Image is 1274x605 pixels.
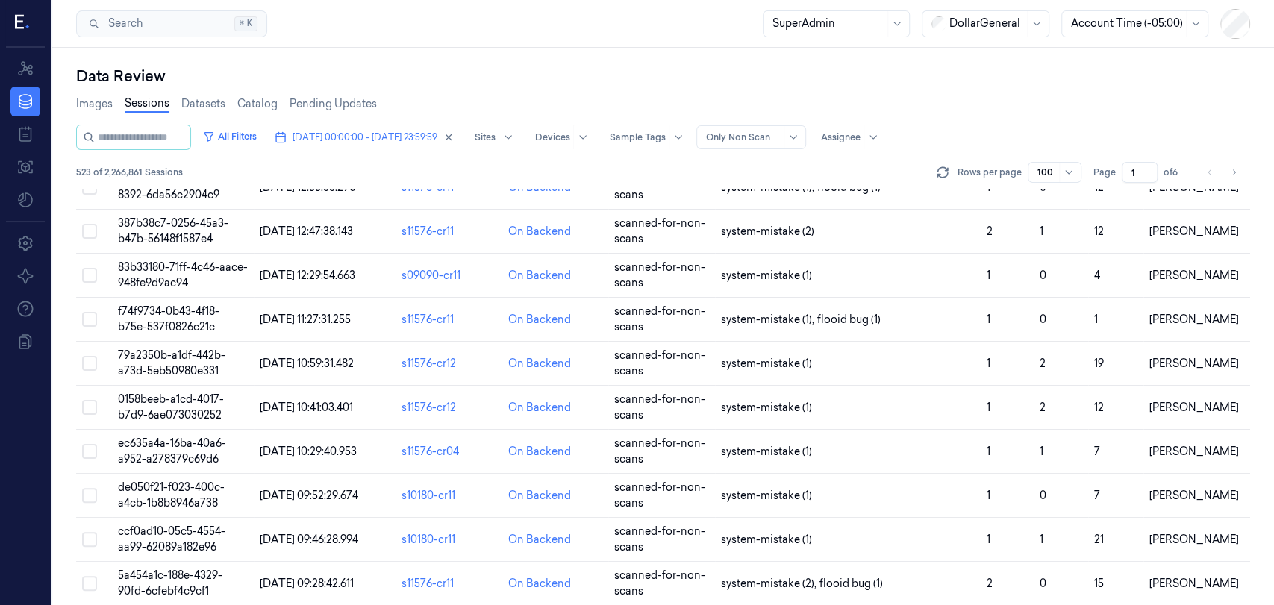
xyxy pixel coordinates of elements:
button: Select row [82,356,97,371]
span: system-mistake (1) [721,444,812,460]
span: flooid bug (1) [817,312,881,327]
span: [PERSON_NAME] [1149,313,1239,326]
span: 2 [1040,357,1046,370]
a: Sessions [125,95,169,113]
a: On Backend [508,224,570,239]
span: [DATE] 10:59:31.482 [260,357,354,370]
span: [PERSON_NAME] [1149,181,1239,194]
button: Select row [82,532,97,547]
button: Select row [82,224,97,239]
span: scanned-for-non-scans [614,304,705,333]
span: 12 [1094,181,1104,194]
span: 0 [1040,181,1046,194]
a: s11576-cr11 [402,577,454,590]
span: 7 [1094,489,1100,502]
span: [DATE] 09:52:29.674 [260,489,358,502]
span: system-mistake (2) [721,224,814,239]
button: Go to next page [1223,162,1244,183]
nav: pagination [1199,162,1244,183]
span: 1 [987,445,990,458]
a: On Backend [508,268,570,283]
a: s11576-cr04 [402,445,459,458]
span: scanned-for-non-scans [614,392,705,421]
span: system-mistake (1) [721,400,812,416]
span: scanned-for-non-scans [614,568,705,598]
button: Select row [82,400,97,415]
span: system-mistake (1) , [721,312,817,327]
button: [DATE] 00:00:00 - [DATE] 23:59:59 [269,125,460,149]
span: [DATE] 12:29:54.663 [260,269,355,282]
span: [PERSON_NAME] [1149,445,1239,458]
p: Rows per page [958,166,1022,179]
span: 83b33180-71ff-4c46-aace-948fe9d9ac94 [118,260,248,289]
span: 5a454a1c-188e-4329-90fd-6cfebf4c9cf1 [118,568,222,598]
button: Search⌘K [76,10,267,37]
span: scanned-for-non-scans [614,436,705,465]
span: [PERSON_NAME] [1149,269,1239,282]
a: On Backend [508,312,570,327]
span: 0158beeb-a1cd-4017-b7d9-6ae073030252 [118,392,224,421]
a: s11576-cr11 [402,313,454,326]
span: 4 [1094,269,1100,282]
span: 21 [1094,533,1104,546]
span: 0 [1040,269,1046,282]
span: de050f21-f023-400c-a4cb-1b8b8946a738 [118,480,225,510]
a: Datasets [181,96,225,112]
span: [DATE] 09:46:28.994 [260,533,358,546]
span: 387b38c7-0256-45a3-b47b-56148f1587e4 [118,216,228,245]
a: On Backend [508,488,570,504]
span: Search [102,16,143,31]
span: f74f9734-0b43-4f18-b75e-537f0826c21c [118,304,219,333]
button: All Filters [197,125,263,148]
a: s09090-cr11 [402,269,460,282]
button: Select row [82,576,97,591]
button: Select row [82,268,97,283]
a: On Backend [508,532,570,548]
a: Images [76,96,113,112]
a: On Backend [508,444,570,460]
span: system-mistake (1) [721,268,812,283]
span: [PERSON_NAME] [1149,577,1239,590]
span: [DATE] 12:47:38.143 [260,225,353,238]
a: s11576-cr11 [402,225,454,238]
span: 12 [1094,225,1104,238]
span: [DATE] 10:29:40.953 [260,445,357,458]
span: system-mistake (2) , [721,576,819,592]
span: [DATE] 09:28:42.611 [260,577,354,590]
a: On Backend [508,356,570,372]
a: s11576-cr11 [402,181,454,194]
a: s10180-cr11 [402,489,455,502]
a: Pending Updates [290,96,377,112]
span: 1 [987,269,990,282]
span: Page [1093,166,1116,179]
span: [PERSON_NAME] [1149,401,1239,414]
div: Data Review [76,66,1250,87]
a: s11576-cr12 [402,401,456,414]
span: 19 [1094,357,1104,370]
span: 1 [987,357,990,370]
span: 1 [1040,445,1043,458]
span: scanned-for-non-scans [614,260,705,289]
span: system-mistake (1) [721,532,812,548]
span: 15 [1094,577,1104,590]
span: [DATE] 11:27:31.255 [260,313,351,326]
span: [PERSON_NAME] [1149,225,1239,238]
span: scanned-for-non-scans [614,216,705,245]
span: scanned-for-non-scans [614,348,705,377]
span: flooid bug (1) [819,576,883,592]
span: scanned-for-non-scans [614,480,705,510]
a: Catalog [237,96,278,112]
span: 0 [1040,489,1046,502]
span: 12 [1094,401,1104,414]
button: Select row [82,444,97,459]
span: 1 [987,401,990,414]
a: s11576-cr12 [402,357,456,370]
span: ec635a4a-16ba-40a6-a952-a278379c69d6 [118,436,226,465]
span: [DATE] 12:55:33.290 [260,181,356,194]
span: [DATE] 10:41:03.401 [260,401,353,414]
span: 1 [987,181,990,194]
span: ccf0ad10-05c5-4554-aa99-62089a182e96 [118,524,225,554]
span: 2 [1040,401,1046,414]
span: 1 [1094,313,1098,326]
button: Select row [82,488,97,503]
